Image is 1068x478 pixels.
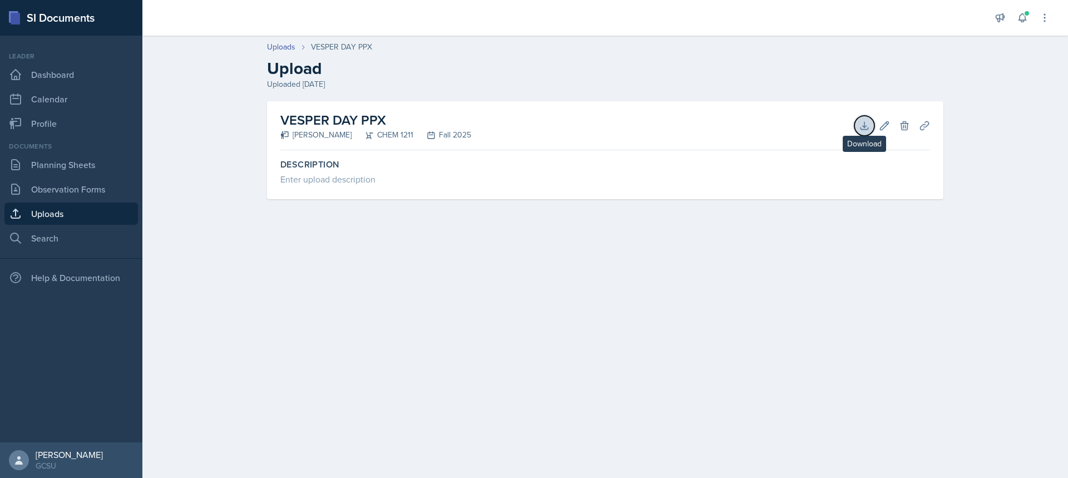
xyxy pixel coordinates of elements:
a: Observation Forms [4,178,138,200]
div: [PERSON_NAME] [280,129,352,141]
div: VESPER DAY PPX [311,41,372,53]
div: Fall 2025 [413,129,471,141]
a: Search [4,227,138,249]
div: Leader [4,51,138,61]
a: Uploads [4,203,138,225]
div: Documents [4,141,138,151]
h2: VESPER DAY PPX [280,110,471,130]
div: GCSU [36,460,103,471]
button: Download [854,116,874,136]
a: Uploads [267,41,295,53]
a: Calendar [4,88,138,110]
div: [PERSON_NAME] [36,449,103,460]
a: Profile [4,112,138,135]
a: Dashboard [4,63,138,86]
div: Help & Documentation [4,267,138,289]
div: Uploaded [DATE] [267,78,943,90]
h2: Upload [267,58,943,78]
a: Planning Sheets [4,154,138,176]
div: Enter upload description [280,173,930,186]
label: Description [280,159,930,170]
div: CHEM 1211 [352,129,413,141]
